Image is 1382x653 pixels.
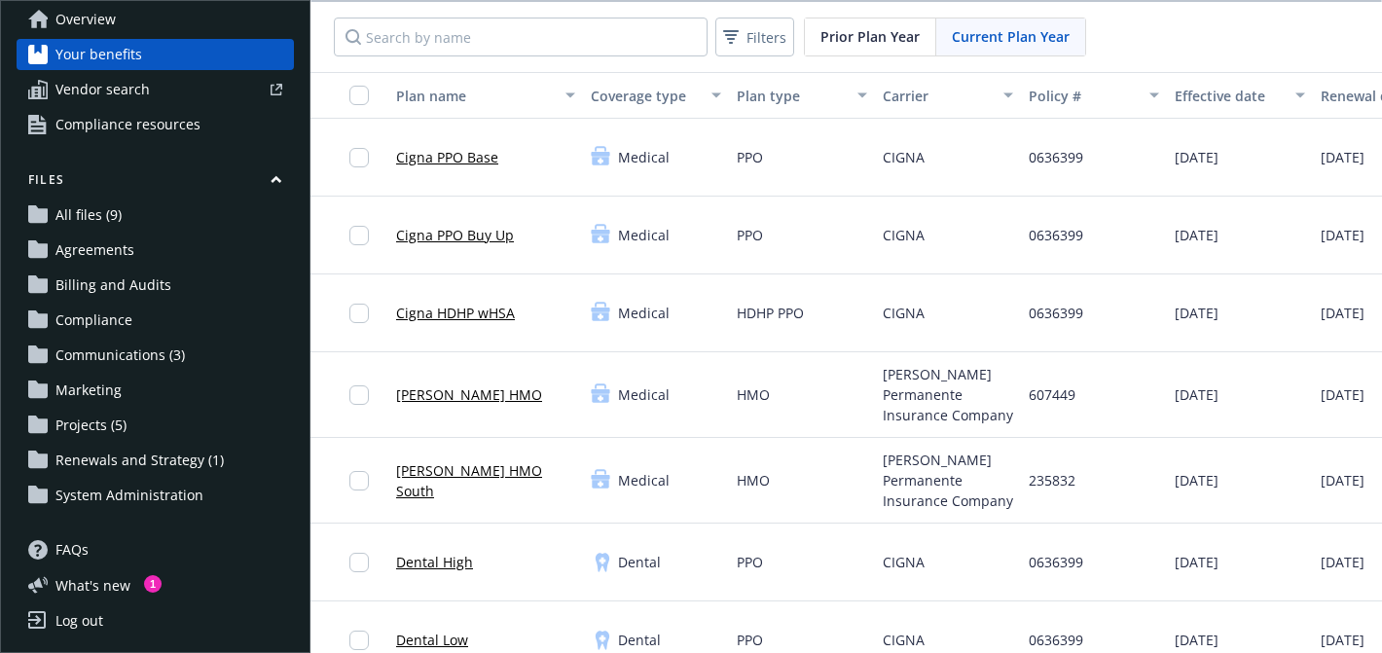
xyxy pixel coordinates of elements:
span: Medical [618,303,670,323]
span: FAQs [55,534,89,565]
a: System Administration [17,480,294,511]
span: Billing and Audits [55,270,171,301]
span: HMO [737,470,770,490]
a: Marketing [17,375,294,406]
span: PPO [737,225,763,245]
div: Plan name [396,86,554,106]
span: Compliance resources [55,109,200,140]
span: 607449 [1029,384,1075,405]
span: 0636399 [1029,630,1083,650]
span: Medical [618,225,670,245]
span: CIGNA [883,552,925,572]
span: [DATE] [1321,470,1364,490]
span: HDHP PPO [737,303,804,323]
span: Communications (3) [55,340,185,371]
input: Toggle Row Selected [349,471,369,490]
div: Effective date [1175,86,1284,106]
a: Compliance [17,305,294,336]
span: What ' s new [55,575,130,596]
a: Cigna PPO Base [396,147,498,167]
span: CIGNA [883,630,925,650]
span: Projects (5) [55,410,127,441]
button: Effective date [1167,72,1313,119]
span: [DATE] [1175,303,1218,323]
button: What's new1 [17,575,162,596]
a: Billing and Audits [17,270,294,301]
button: Carrier [875,72,1021,119]
button: Filters [715,18,794,56]
span: 0636399 [1029,225,1083,245]
a: [PERSON_NAME] HMO [396,384,542,405]
span: Compliance [55,305,132,336]
span: All files (9) [55,200,122,231]
span: Dental [618,630,661,650]
span: [DATE] [1175,147,1218,167]
span: Marketing [55,375,122,406]
a: Cigna PPO Buy Up [396,225,514,245]
span: Dental [618,552,661,572]
span: PPO [737,147,763,167]
span: [DATE] [1321,552,1364,572]
input: Toggle Row Selected [349,553,369,572]
span: Medical [618,384,670,405]
a: All files (9) [17,200,294,231]
input: Search by name [334,18,708,56]
span: HMO [737,384,770,405]
span: [DATE] [1321,384,1364,405]
div: Log out [55,605,103,636]
a: Projects (5) [17,410,294,441]
div: Policy # [1029,86,1138,106]
span: CIGNA [883,147,925,167]
span: Medical [618,147,670,167]
span: [DATE] [1175,225,1218,245]
span: [DATE] [1175,470,1218,490]
a: Dental Low [396,630,468,650]
span: Medical [618,470,670,490]
a: FAQs [17,534,294,565]
a: Cigna HDHP wHSA [396,303,515,323]
div: 1 [144,575,162,593]
span: Filters [719,23,790,52]
span: 235832 [1029,470,1075,490]
span: [DATE] [1321,630,1364,650]
a: Your benefits [17,39,294,70]
span: [DATE] [1175,384,1218,405]
span: PPO [737,630,763,650]
button: Policy # [1021,72,1167,119]
span: 0636399 [1029,147,1083,167]
span: 0636399 [1029,303,1083,323]
a: [PERSON_NAME] HMO South [396,460,575,501]
span: Agreements [55,235,134,266]
a: Communications (3) [17,340,294,371]
span: 0636399 [1029,552,1083,572]
a: Dental High [396,552,473,572]
span: [DATE] [1321,303,1364,323]
span: System Administration [55,480,203,511]
button: Plan type [729,72,875,119]
span: CIGNA [883,225,925,245]
span: Prior Plan Year [820,26,920,47]
input: Toggle Row Selected [349,631,369,650]
span: [DATE] [1321,225,1364,245]
span: [PERSON_NAME] Permanente Insurance Company [883,364,1013,425]
div: Carrier [883,86,992,106]
a: Renewals and Strategy (1) [17,445,294,476]
span: Renewals and Strategy (1) [55,445,224,476]
button: Files [17,171,294,196]
input: Toggle Row Selected [349,226,369,245]
a: Overview [17,4,294,35]
span: CIGNA [883,303,925,323]
input: Toggle Row Selected [349,148,369,167]
button: Plan name [388,72,583,119]
button: Coverage type [583,72,729,119]
span: Your benefits [55,39,142,70]
span: [DATE] [1321,147,1364,167]
input: Toggle Row Selected [349,385,369,405]
span: Vendor search [55,74,150,105]
span: [DATE] [1175,552,1218,572]
span: Overview [55,4,116,35]
a: Compliance resources [17,109,294,140]
span: Filters [746,27,786,48]
a: Agreements [17,235,294,266]
div: Plan type [737,86,846,106]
